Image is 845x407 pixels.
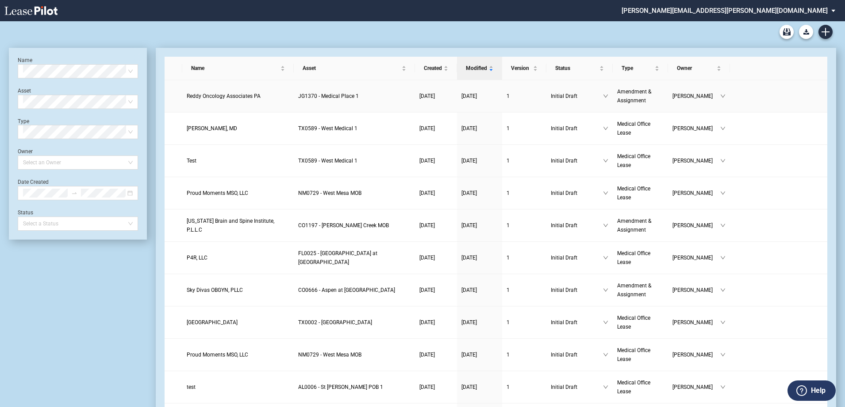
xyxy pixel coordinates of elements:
[419,383,453,391] a: [DATE]
[298,249,411,267] a: FL0025 - [GEOGRAPHIC_DATA] at [GEOGRAPHIC_DATA]
[507,253,542,262] a: 1
[507,124,542,133] a: 1
[603,287,608,293] span: down
[507,352,510,358] span: 1
[419,384,435,390] span: [DATE]
[461,156,498,165] a: [DATE]
[507,189,542,198] a: 1
[187,217,289,234] a: [US_STATE] Brain and Spine Institute, P.L.L.C
[507,383,542,391] a: 1
[187,124,289,133] a: [PERSON_NAME], MD
[461,318,498,327] a: [DATE]
[507,93,510,99] span: 1
[457,57,502,80] th: Modified
[18,118,29,124] label: Type
[303,64,400,73] span: Asset
[187,253,289,262] a: P4R, LLC
[507,125,510,132] span: 1
[461,222,477,229] span: [DATE]
[720,190,726,196] span: down
[298,350,411,359] a: NM0729 - West Mesa MOB
[18,88,31,94] label: Asset
[799,25,813,39] button: Download Blank Form
[419,318,453,327] a: [DATE]
[415,57,457,80] th: Created
[546,57,613,80] th: Status
[18,209,33,216] label: Status
[187,255,207,261] span: P4R, LLC
[298,158,357,164] span: TX0589 - West Medical 1
[461,189,498,198] a: [DATE]
[187,383,289,391] a: test
[507,190,510,196] span: 1
[617,184,664,202] a: Medical Office Lease
[617,186,650,201] span: Medical Office Lease
[461,352,477,358] span: [DATE]
[187,156,289,165] a: Test
[294,57,415,80] th: Asset
[720,158,726,163] span: down
[617,346,664,364] a: Medical Office Lease
[187,384,196,390] span: test
[298,92,411,101] a: JG1370 - Medical Place 1
[672,286,720,295] span: [PERSON_NAME]
[617,218,651,233] span: Amendment & Assignment
[617,153,650,168] span: Medical Office Lease
[720,126,726,131] span: down
[622,64,653,73] span: Type
[507,221,542,230] a: 1
[298,190,361,196] span: NM0729 - West Mesa MOB
[551,92,603,101] span: Initial Draft
[298,318,411,327] a: TX0002 - [GEOGRAPHIC_DATA]
[672,221,720,230] span: [PERSON_NAME]
[187,125,237,132] span: Ali Ahmed, MD
[603,255,608,260] span: down
[419,92,453,101] a: [DATE]
[672,318,720,327] span: [PERSON_NAME]
[419,156,453,165] a: [DATE]
[187,189,289,198] a: Proud Moments MSO, LLC
[182,57,294,80] th: Name
[617,378,664,396] a: Medical Office Lease
[461,253,498,262] a: [DATE]
[617,380,650,395] span: Medical Office Lease
[720,223,726,228] span: down
[461,255,477,261] span: [DATE]
[551,286,603,295] span: Initial Draft
[461,124,498,133] a: [DATE]
[298,383,411,391] a: AL0006 - St [PERSON_NAME] POB 1
[603,223,608,228] span: down
[811,385,826,396] label: Help
[668,57,730,80] th: Owner
[551,383,603,391] span: Initial Draft
[18,148,33,155] label: Owner
[419,352,435,358] span: [DATE]
[603,384,608,390] span: down
[419,253,453,262] a: [DATE]
[187,352,248,358] span: Proud Moments MSO, LLC
[720,384,726,390] span: down
[461,190,477,196] span: [DATE]
[720,255,726,260] span: down
[71,190,77,196] span: swap-right
[461,93,477,99] span: [DATE]
[461,92,498,101] a: [DATE]
[419,286,453,295] a: [DATE]
[672,124,720,133] span: [PERSON_NAME]
[419,319,435,326] span: [DATE]
[187,286,289,295] a: Sky Divas OBGYN, PLLC
[298,250,377,265] span: FL0025 - Medical Village at Maitland
[298,286,411,295] a: CO0666 - Aspen at [GEOGRAPHIC_DATA]
[617,250,650,265] span: Medical Office Lease
[507,222,510,229] span: 1
[617,347,650,362] span: Medical Office Lease
[298,93,359,99] span: JG1370 - Medical Place 1
[419,287,435,293] span: [DATE]
[18,57,32,63] label: Name
[419,93,435,99] span: [DATE]
[461,350,498,359] a: [DATE]
[787,380,836,401] button: Help
[551,221,603,230] span: Initial Draft
[617,120,664,137] a: Medical Office Lease
[617,281,664,299] a: Amendment & Assignment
